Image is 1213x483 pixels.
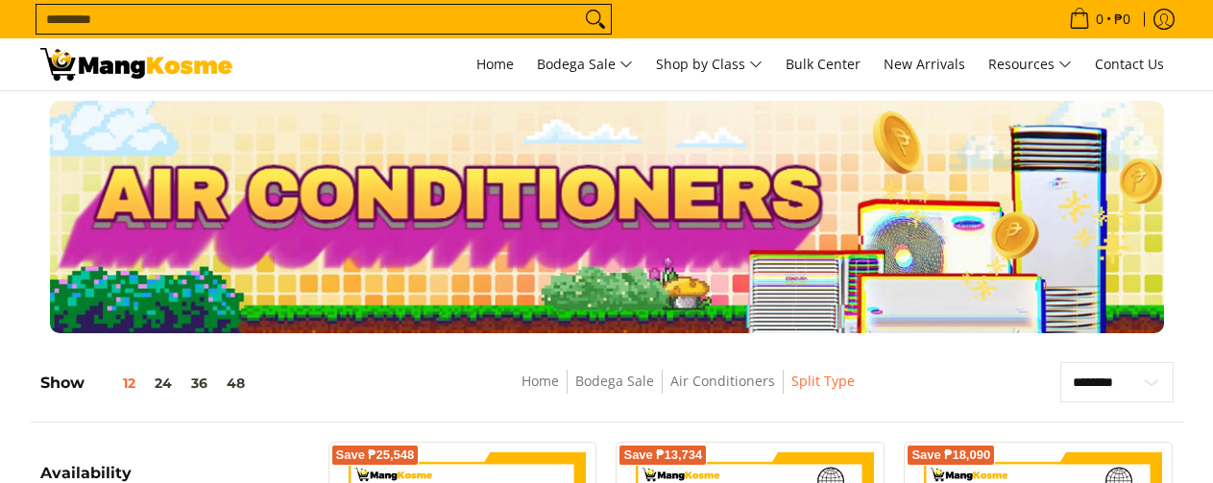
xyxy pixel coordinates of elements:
button: Search [580,5,611,34]
a: Bodega Sale [527,38,643,90]
button: 24 [145,375,182,391]
a: Bodega Sale [575,372,654,390]
button: 36 [182,375,217,391]
span: Save ₱13,734 [623,449,702,461]
nav: Breadcrumbs [387,370,989,413]
a: Air Conditioners [670,372,775,390]
span: ₱0 [1111,12,1133,26]
a: Home [467,38,523,90]
a: Contact Us [1085,38,1174,90]
button: 48 [217,375,255,391]
span: Split Type [791,370,855,394]
a: Resources [979,38,1081,90]
h5: Show [40,374,255,393]
a: Bulk Center [776,38,870,90]
span: Home [476,55,514,73]
span: Bulk Center [786,55,861,73]
a: New Arrivals [874,38,975,90]
span: Bodega Sale [537,53,633,77]
span: Save ₱25,548 [336,449,415,461]
button: 12 [85,375,145,391]
span: Save ₱18,090 [911,449,990,461]
span: Shop by Class [656,53,763,77]
span: 0 [1093,12,1106,26]
a: Home [522,372,559,390]
a: Shop by Class [646,38,772,90]
span: Contact Us [1095,55,1164,73]
nav: Main Menu [252,38,1174,90]
span: Availability [40,466,132,481]
span: Resources [988,53,1072,77]
span: • [1063,9,1136,30]
span: New Arrivals [884,55,965,73]
img: Bodega Sale Aircon l Mang Kosme: Home Appliances Warehouse Sale Split Type [40,48,232,81]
